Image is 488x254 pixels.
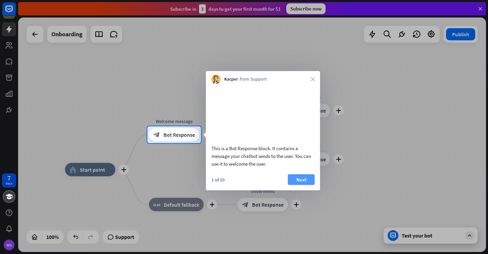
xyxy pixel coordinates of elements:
div: This is a Bot Response block. It contains a message your chatbot sends to the user. You can use i... [211,144,315,167]
div: 1 of 10 [211,176,225,182]
button: Next [288,174,315,185]
i: block_bot_response [153,131,160,138]
i: close [311,77,315,81]
span: Kacper [224,76,238,83]
span: Bot Response [163,131,195,138]
span: from Support [240,76,267,83]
